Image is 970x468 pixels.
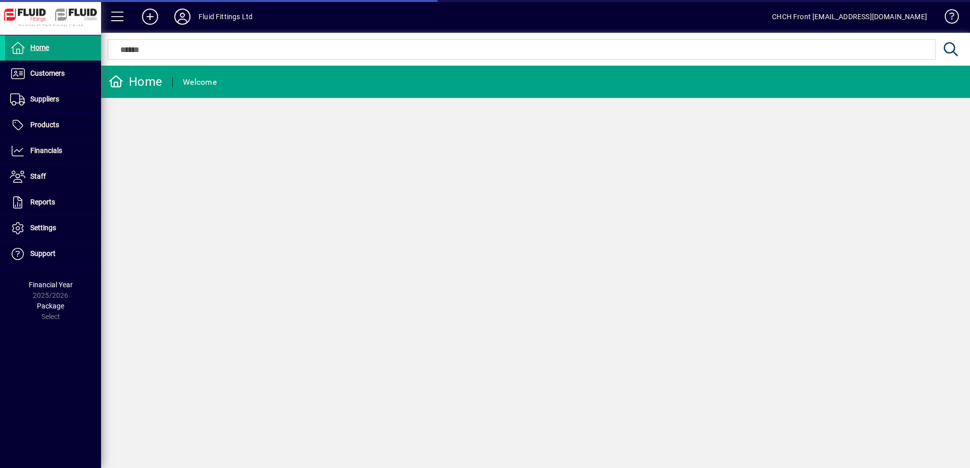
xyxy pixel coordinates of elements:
div: CHCH Front [EMAIL_ADDRESS][DOMAIN_NAME] [772,9,927,25]
div: Fluid Fittings Ltd [199,9,253,25]
span: Home [30,43,49,51]
span: Package [37,302,64,310]
span: Financials [30,146,62,154]
span: Support [30,249,56,257]
a: Financials [5,138,101,164]
a: Settings [5,216,101,241]
a: Support [5,241,101,267]
span: Settings [30,224,56,232]
span: Financial Year [29,281,73,289]
a: Reports [5,190,101,215]
span: Suppliers [30,95,59,103]
button: Profile [166,8,199,26]
a: Knowledge Base [937,2,957,35]
div: Welcome [183,74,217,90]
div: Home [109,74,162,90]
button: Add [134,8,166,26]
a: Suppliers [5,87,101,112]
span: Staff [30,172,46,180]
a: Products [5,113,101,138]
span: Reports [30,198,55,206]
span: Products [30,121,59,129]
a: Customers [5,61,101,86]
span: Customers [30,69,65,77]
a: Staff [5,164,101,189]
